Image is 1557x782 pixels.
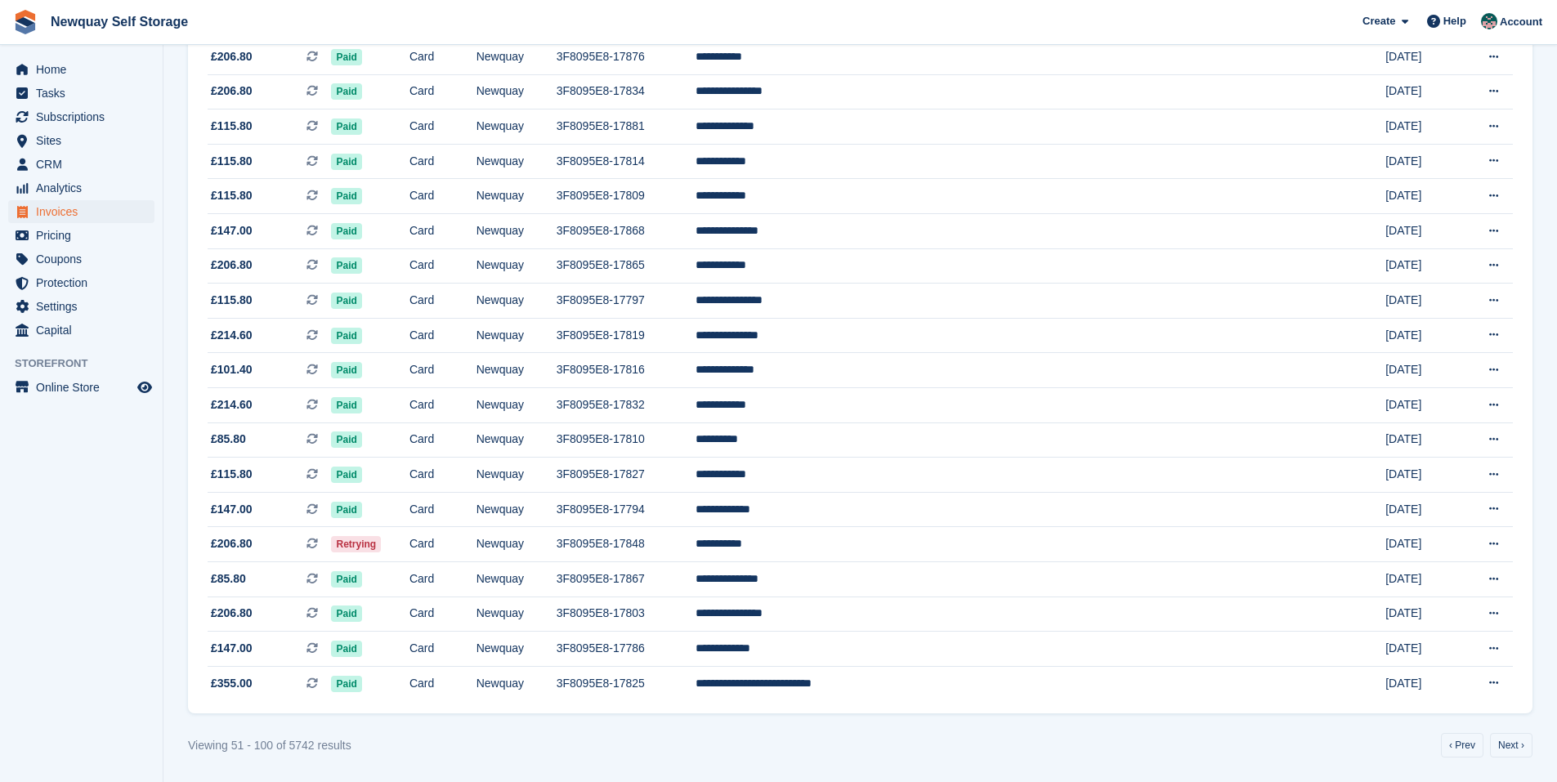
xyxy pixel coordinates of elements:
[8,177,154,199] a: menu
[211,222,253,239] span: £147.00
[331,676,361,692] span: Paid
[211,501,253,518] span: £147.00
[409,388,476,423] td: Card
[211,535,253,552] span: £206.80
[557,284,696,319] td: 3F8095E8-17797
[331,467,361,483] span: Paid
[36,295,134,318] span: Settings
[331,293,361,309] span: Paid
[476,284,557,319] td: Newquay
[44,8,195,35] a: Newquay Self Storage
[409,458,476,493] td: Card
[409,597,476,632] td: Card
[331,536,381,552] span: Retrying
[15,355,163,372] span: Storefront
[211,187,253,204] span: £115.80
[331,49,361,65] span: Paid
[211,466,253,483] span: £115.80
[36,319,134,342] span: Capital
[1500,14,1542,30] span: Account
[211,570,246,588] span: £85.80
[36,129,134,152] span: Sites
[8,224,154,247] a: menu
[1385,458,1459,493] td: [DATE]
[8,200,154,223] a: menu
[211,675,253,692] span: £355.00
[476,527,557,562] td: Newquay
[188,737,351,754] div: Viewing 51 - 100 of 5742 results
[1385,318,1459,353] td: [DATE]
[36,376,134,399] span: Online Store
[1362,13,1395,29] span: Create
[476,562,557,597] td: Newquay
[135,378,154,397] a: Preview store
[331,431,361,448] span: Paid
[331,118,361,135] span: Paid
[36,271,134,294] span: Protection
[409,632,476,667] td: Card
[8,376,154,399] a: menu
[211,396,253,413] span: £214.60
[331,188,361,204] span: Paid
[476,40,557,75] td: Newquay
[1385,666,1459,700] td: [DATE]
[211,327,253,344] span: £214.60
[409,74,476,109] td: Card
[409,353,476,388] td: Card
[211,83,253,100] span: £206.80
[409,527,476,562] td: Card
[1385,214,1459,249] td: [DATE]
[1385,353,1459,388] td: [DATE]
[36,105,134,128] span: Subscriptions
[476,632,557,667] td: Newquay
[1385,388,1459,423] td: [DATE]
[557,666,696,700] td: 3F8095E8-17825
[557,109,696,145] td: 3F8095E8-17881
[331,502,361,518] span: Paid
[331,223,361,239] span: Paid
[557,40,696,75] td: 3F8095E8-17876
[1385,632,1459,667] td: [DATE]
[557,527,696,562] td: 3F8095E8-17848
[1385,144,1459,179] td: [DATE]
[409,179,476,214] td: Card
[476,353,557,388] td: Newquay
[36,248,134,270] span: Coupons
[476,422,557,458] td: Newquay
[331,362,361,378] span: Paid
[557,632,696,667] td: 3F8095E8-17786
[211,118,253,135] span: £115.80
[1385,422,1459,458] td: [DATE]
[557,597,696,632] td: 3F8095E8-17803
[36,200,134,223] span: Invoices
[409,318,476,353] td: Card
[409,284,476,319] td: Card
[8,248,154,270] a: menu
[557,248,696,284] td: 3F8095E8-17865
[331,154,361,170] span: Paid
[476,318,557,353] td: Newquay
[409,144,476,179] td: Card
[211,431,246,448] span: £85.80
[1481,13,1497,29] img: Tina
[211,292,253,309] span: £115.80
[557,74,696,109] td: 3F8095E8-17834
[36,82,134,105] span: Tasks
[331,83,361,100] span: Paid
[409,40,476,75] td: Card
[1385,492,1459,527] td: [DATE]
[557,179,696,214] td: 3F8095E8-17809
[1385,527,1459,562] td: [DATE]
[331,605,361,622] span: Paid
[36,153,134,176] span: CRM
[8,82,154,105] a: menu
[476,109,557,145] td: Newquay
[409,214,476,249] td: Card
[557,422,696,458] td: 3F8095E8-17810
[1385,109,1459,145] td: [DATE]
[1385,74,1459,109] td: [DATE]
[36,224,134,247] span: Pricing
[1385,179,1459,214] td: [DATE]
[211,361,253,378] span: £101.40
[211,640,253,657] span: £147.00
